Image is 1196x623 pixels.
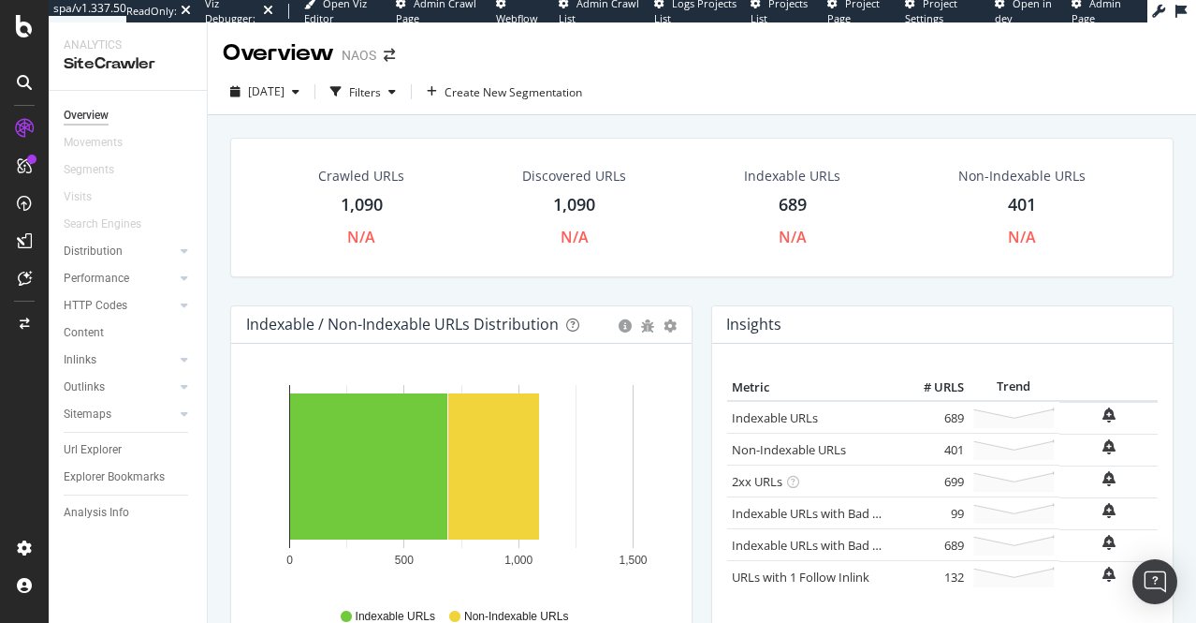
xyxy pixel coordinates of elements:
[727,374,894,402] th: Metric
[744,167,840,185] div: Indexable URLs
[958,167,1086,185] div: Non-Indexable URLs
[732,473,782,490] a: 2xx URLs
[64,37,192,53] div: Analytics
[664,319,677,333] div: gear
[246,315,559,334] div: Indexable / Non-Indexable URLs Distribution
[1008,193,1036,217] div: 401
[894,374,969,402] th: # URLS
[64,269,175,289] a: Performance
[894,466,969,497] td: 699
[64,187,92,207] div: Visits
[384,49,395,62] div: arrow-right-arrow-left
[64,296,127,316] div: HTTP Codes
[1102,535,1116,550] div: bell-plus
[894,497,969,529] td: 99
[522,167,626,185] div: Discovered URLs
[64,242,123,261] div: Distribution
[64,503,194,523] a: Analysis Info
[726,312,781,337] h4: Insights
[64,215,160,234] a: Search Engines
[64,53,192,75] div: SiteCrawler
[553,193,595,217] div: 1,090
[395,554,414,567] text: 500
[64,378,105,397] div: Outlinks
[64,350,96,370] div: Inlinks
[64,242,175,261] a: Distribution
[779,227,807,248] div: N/A
[64,187,110,207] a: Visits
[1102,408,1116,423] div: bell-plus
[969,374,1059,402] th: Trend
[286,554,293,567] text: 0
[732,409,818,426] a: Indexable URLs
[64,160,114,180] div: Segments
[64,106,194,126] a: Overview
[64,350,175,370] a: Inlinks
[419,77,590,107] button: Create New Segmentation
[223,37,334,69] div: Overview
[64,467,194,487] a: Explorer Bookmarks
[64,323,104,343] div: Content
[732,505,888,522] a: Indexable URLs with Bad H1
[323,77,403,107] button: Filters
[64,440,122,460] div: Url Explorer
[64,323,194,343] a: Content
[223,77,307,107] button: [DATE]
[504,554,532,567] text: 1,000
[1102,471,1116,486] div: bell-plus
[1102,567,1116,582] div: bell-plus
[126,4,177,19] div: ReadOnly:
[1008,227,1036,248] div: N/A
[64,296,175,316] a: HTTP Codes
[732,569,869,586] a: URLs with 1 Follow Inlink
[1132,559,1177,604] div: Open Intercom Messenger
[496,11,538,25] span: Webflow
[64,405,175,424] a: Sitemaps
[732,537,936,554] a: Indexable URLs with Bad Description
[732,441,846,458] a: Non-Indexable URLs
[342,46,376,65] div: NAOS
[341,193,383,217] div: 1,090
[64,160,133,180] a: Segments
[64,405,111,424] div: Sitemaps
[64,106,109,126] div: Overview
[248,83,284,99] span: 2025 Oct. 1st
[64,133,123,153] div: Movements
[445,84,582,100] span: Create New Segmentation
[894,434,969,466] td: 401
[641,319,654,333] div: bug
[64,503,129,523] div: Analysis Info
[318,167,404,185] div: Crawled URLs
[1102,439,1116,454] div: bell-plus
[894,561,969,593] td: 132
[64,440,194,460] a: Url Explorer
[894,529,969,561] td: 689
[619,319,632,333] div: circle-info
[894,401,969,434] td: 689
[64,378,175,397] a: Outlinks
[246,374,677,591] svg: A chart.
[64,269,129,289] div: Performance
[619,554,647,567] text: 1,500
[347,227,375,248] div: N/A
[64,133,141,153] a: Movements
[779,193,807,217] div: 689
[64,467,165,487] div: Explorer Bookmarks
[1102,503,1116,518] div: bell-plus
[64,215,141,234] div: Search Engines
[349,84,381,100] div: Filters
[561,227,589,248] div: N/A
